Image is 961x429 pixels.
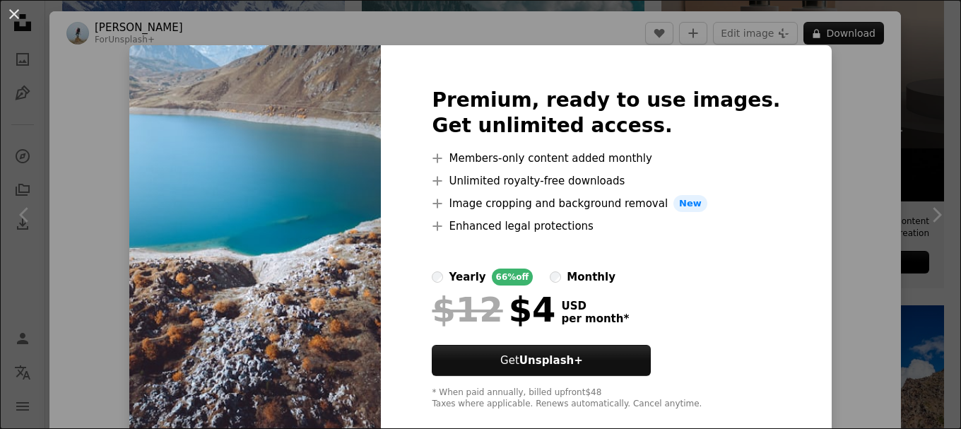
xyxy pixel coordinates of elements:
[432,150,780,167] li: Members-only content added monthly
[432,88,780,139] h2: Premium, ready to use images. Get unlimited access.
[561,300,629,312] span: USD
[519,354,583,367] strong: Unsplash+
[673,195,707,212] span: New
[550,271,561,283] input: monthly
[432,291,555,328] div: $4
[449,269,485,286] div: yearly
[432,218,780,235] li: Enhanced legal protections
[432,387,780,410] div: * When paid annually, billed upfront $48 Taxes where applicable. Renews automatically. Cancel any...
[561,312,629,325] span: per month *
[432,172,780,189] li: Unlimited royalty-free downloads
[567,269,615,286] div: monthly
[432,291,502,328] span: $12
[432,345,651,376] button: GetUnsplash+
[432,271,443,283] input: yearly66%off
[492,269,533,286] div: 66% off
[432,195,780,212] li: Image cropping and background removal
